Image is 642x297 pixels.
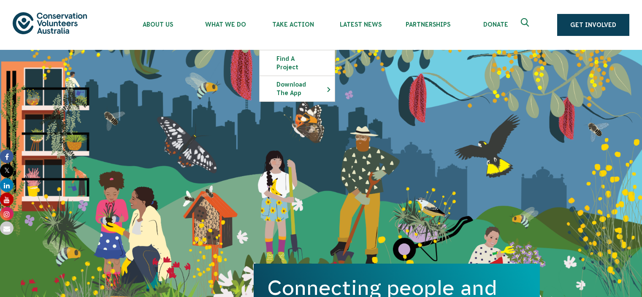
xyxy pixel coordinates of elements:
img: logo.svg [13,12,87,34]
span: Take Action [259,21,327,28]
a: Download the app [260,76,335,101]
span: Partnerships [394,21,462,28]
button: Expand search box Close search box [516,15,536,35]
a: Get Involved [557,14,629,36]
span: About Us [124,21,192,28]
span: Expand search box [521,18,531,32]
span: Latest News [327,21,394,28]
span: What We Do [192,21,259,28]
a: Find a project [260,50,335,76]
span: Donate [462,21,529,28]
li: Download the app [259,76,335,102]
